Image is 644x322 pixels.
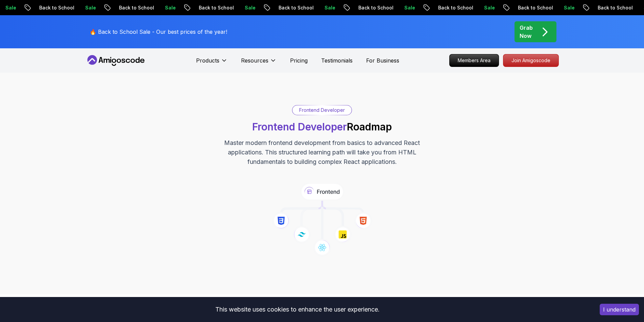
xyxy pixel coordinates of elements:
[28,4,74,11] p: Back to School
[196,56,228,70] button: Products
[427,4,473,11] p: Back to School
[473,4,495,11] p: Sale
[503,54,559,67] a: Join Amigoscode
[108,4,154,11] p: Back to School
[393,4,415,11] p: Sale
[234,4,255,11] p: Sale
[74,4,96,11] p: Sale
[188,4,234,11] p: Back to School
[449,54,499,67] a: Members Area
[520,24,533,40] p: Grab Now
[154,4,175,11] p: Sale
[5,302,590,317] div: This website uses cookies to enhance the user experience.
[347,4,393,11] p: Back to School
[209,138,436,167] p: Master modern frontend development from basics to advanced React applications. This structured le...
[450,54,499,67] p: Members Area
[241,56,277,70] button: Resources
[600,304,639,315] button: Accept cookies
[587,4,633,11] p: Back to School
[290,56,308,65] a: Pricing
[241,56,268,65] p: Resources
[267,4,313,11] p: Back to School
[366,56,399,65] a: For Business
[321,56,353,65] a: Testimonials
[507,4,553,11] p: Back to School
[553,4,574,11] p: Sale
[196,56,219,65] p: Products
[252,121,347,133] span: Frontend Developer
[252,121,392,133] h1: Roadmap
[292,105,352,115] div: Frontend Developer
[90,28,227,36] p: 🔥 Back to School Sale - Our best prices of the year!
[313,4,335,11] p: Sale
